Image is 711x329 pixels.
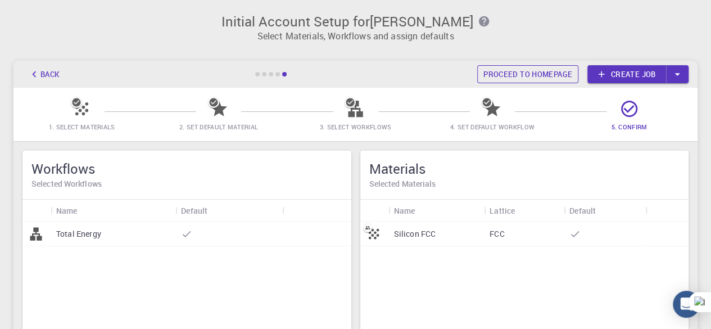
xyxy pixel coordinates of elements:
div: Name [51,200,175,222]
button: Sort [415,201,433,219]
div: Lattice [490,200,515,222]
div: Default [569,200,596,222]
a: Proceed to homepage [477,65,578,83]
div: Default [564,200,645,222]
div: Name [394,200,415,222]
div: Default [181,200,207,222]
h6: Selected Materials [369,178,680,190]
h5: Materials [369,160,680,178]
button: Sort [207,201,225,219]
h5: Workflows [31,160,342,178]
div: Open Intercom Messenger [673,291,700,318]
button: Back [22,65,65,83]
div: Icon [22,200,51,222]
button: Sort [515,201,533,219]
p: Total Energy [56,228,101,240]
span: 4. Set Default Workflow [450,123,535,131]
button: Sort [596,201,614,219]
span: 1. Select Materials [49,123,115,131]
div: Lattice [484,200,564,222]
span: 3. Select Workflows [320,123,392,131]
div: Name [388,200,484,222]
a: Create job [587,65,666,83]
span: Support [22,8,63,18]
span: 5. Confirm [611,123,647,131]
div: Icon [360,200,388,222]
h6: Selected Workflows [31,178,342,190]
p: Select Materials, Workflows and assign defaults [20,29,691,43]
h3: Initial Account Setup for [PERSON_NAME] [20,13,691,29]
div: Default [175,200,282,222]
p: FCC [490,228,504,240]
p: Silicon FCC [394,228,436,240]
div: Name [56,200,78,222]
button: Sort [78,201,96,219]
span: 2. Set Default Material [179,123,258,131]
